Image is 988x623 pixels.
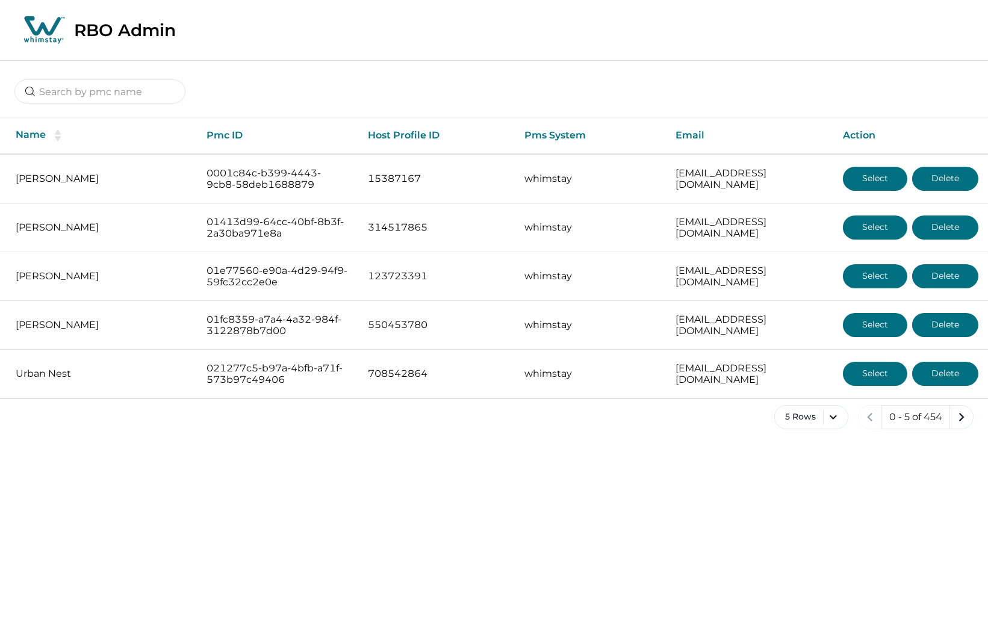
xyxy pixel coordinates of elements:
p: 314517865 [368,222,505,234]
p: [PERSON_NAME] [16,270,187,282]
button: next page [949,405,974,429]
button: 5 Rows [774,405,848,429]
button: Delete [912,313,978,337]
button: Select [843,313,907,337]
button: Select [843,167,907,191]
button: Delete [912,264,978,288]
p: whimstay [524,173,656,185]
button: Select [843,215,907,240]
button: 0 - 5 of 454 [881,405,950,429]
p: Urban Nest [16,368,187,380]
p: whimstay [524,270,656,282]
th: Pms System [515,117,666,154]
p: 550453780 [368,319,505,331]
th: Host Profile ID [358,117,515,154]
button: previous page [858,405,882,429]
th: Email [666,117,833,154]
p: whimstay [524,368,656,380]
p: [PERSON_NAME] [16,319,187,331]
p: 01e77560-e90a-4d29-94f9-59fc32cc2e0e [207,265,349,288]
button: Delete [912,215,978,240]
p: 123723391 [368,270,505,282]
button: Select [843,362,907,386]
p: [EMAIL_ADDRESS][DOMAIN_NAME] [676,314,824,337]
p: whimstay [524,222,656,234]
button: sorting [46,129,70,141]
p: [EMAIL_ADDRESS][DOMAIN_NAME] [676,167,824,191]
input: Search by pmc name [14,79,185,104]
p: [EMAIL_ADDRESS][DOMAIN_NAME] [676,265,824,288]
th: Pmc ID [197,117,358,154]
p: 01413d99-64cc-40bf-8b3f-2a30ba971e8a [207,216,349,240]
p: RBO Admin [74,20,176,40]
button: Select [843,264,907,288]
p: 0001c84c-b399-4443-9cb8-58deb1688879 [207,167,349,191]
th: Action [833,117,988,154]
p: [EMAIL_ADDRESS][DOMAIN_NAME] [676,216,824,240]
p: 708542864 [368,368,505,380]
p: [PERSON_NAME] [16,222,187,234]
p: [PERSON_NAME] [16,173,187,185]
p: 01fc8359-a7a4-4a32-984f-3122878b7d00 [207,314,349,337]
p: whimstay [524,319,656,331]
p: [EMAIL_ADDRESS][DOMAIN_NAME] [676,362,824,386]
p: 021277c5-b97a-4bfb-a71f-573b97c49406 [207,362,349,386]
button: Delete [912,362,978,386]
p: 15387167 [368,173,505,185]
p: 0 - 5 of 454 [889,411,942,423]
button: Delete [912,167,978,191]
